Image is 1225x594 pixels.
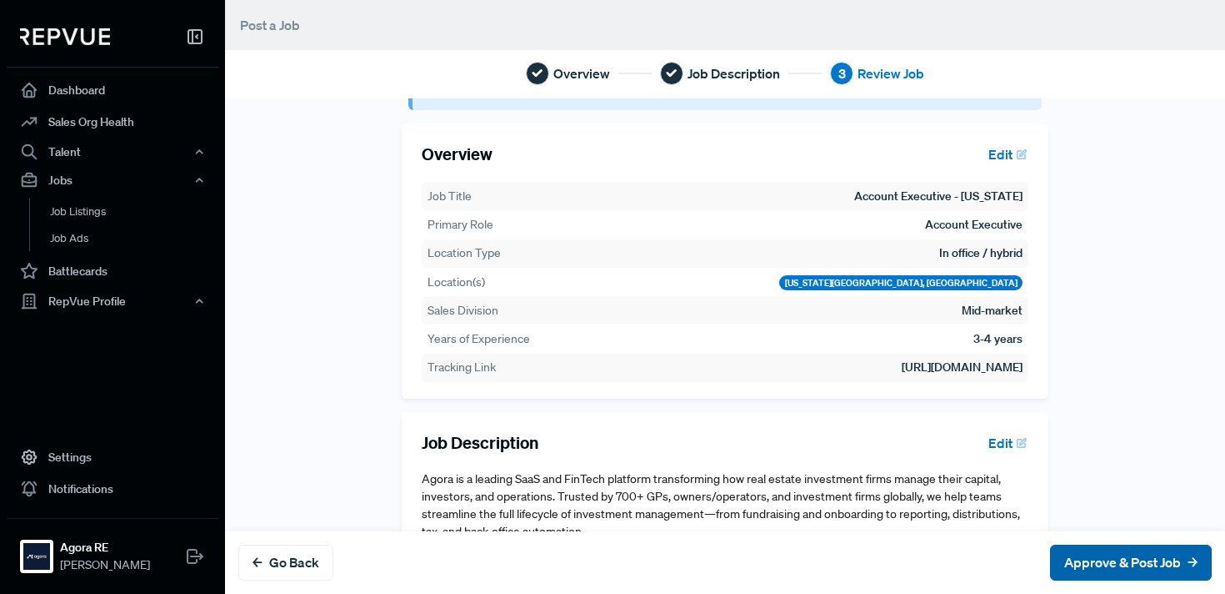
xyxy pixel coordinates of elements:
td: Account Executive - [US_STATE] [853,187,1023,206]
div: [US_STATE][GEOGRAPHIC_DATA], [GEOGRAPHIC_DATA] [779,275,1023,290]
button: RepVue Profile [7,287,218,315]
a: Dashboard [7,74,218,106]
a: Sales Org Health [7,106,218,138]
button: Edit [981,140,1028,169]
a: Agora REAgora RE[PERSON_NAME] [7,518,218,581]
img: Agora RE [23,543,50,570]
span: Job Description [687,63,780,83]
td: 3-4 years [972,330,1023,349]
button: Talent [7,138,218,166]
strong: Agora RE [60,539,150,556]
th: Tracking Link [427,358,576,377]
div: 3 [830,62,853,85]
a: Job Ads [29,225,241,252]
td: [URL][DOMAIN_NAME] [576,358,1024,377]
th: Years of Experience [427,330,576,349]
a: Battlecards [7,255,218,287]
span: Review Job [857,63,924,83]
img: RepVue [20,28,110,45]
th: Sales Division [427,301,576,320]
th: Location Type [427,244,576,263]
a: Settings [7,441,218,473]
button: Approve & Post Job [1050,545,1212,581]
th: Job Title [427,187,576,206]
a: Notifications [7,473,218,505]
td: Account Executive [924,215,1023,234]
span: Agora is a leading SaaS and FinTech platform transforming how real estate investment firms manage... [422,471,1020,539]
th: Primary Role [427,215,576,234]
span: Post a Job [240,17,300,33]
td: Mid-market [961,301,1023,320]
a: Job Listings [29,199,241,225]
button: Edit [981,429,1028,457]
td: In office / hybrid [938,244,1023,263]
h5: Overview [422,144,492,164]
span: [PERSON_NAME] [60,556,150,574]
th: Location(s) [427,273,576,292]
span: Overview [553,63,610,83]
button: Jobs [7,166,218,194]
button: Go Back [238,545,333,581]
h5: Job Description [422,433,538,453]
